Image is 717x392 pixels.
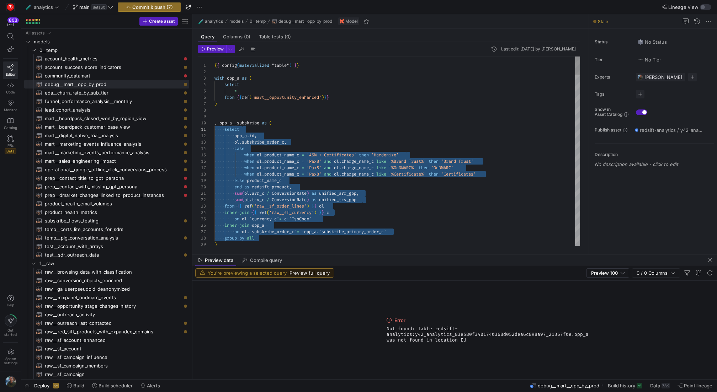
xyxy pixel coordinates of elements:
[45,208,181,216] span: product_health_metrics​​​​​​​​​​
[376,165,386,171] span: like
[24,208,189,216] a: product_health_metrics​​​​​​​​​​
[3,345,18,368] a: Spacesettings
[45,72,181,80] span: community_datamart​​​​​​​​​​
[7,17,19,23] div: 803
[71,2,115,12] button: maindefault
[198,94,206,101] div: 6
[340,19,344,23] img: undefined
[254,133,257,139] span: ,
[205,19,223,24] span: analytics
[242,75,247,81] span: as
[334,171,339,177] span: ol
[24,88,189,97] a: eda__churn_rate_by_sub_tier​​​​​​​​​​
[45,276,181,285] span: raw__conversion_objects_enriched​​​​​​​​​​
[24,80,189,88] div: Press SPACE to select this row.
[284,139,287,145] span: ,
[24,140,189,148] div: Press SPACE to select this row.
[259,34,291,39] span: Table tests
[223,34,250,39] span: Columns
[244,165,254,171] span: when
[24,370,189,378] a: raw__sf_campaign​​​​​​​​​​
[595,107,622,117] span: Show in Asset Catalog
[3,17,18,30] button: 803
[24,199,189,208] a: product_health_email_volumes​​​​​​​​​​
[24,71,189,80] a: community_datamart​​​​​​​​​​
[244,159,254,164] span: when
[147,383,160,388] span: Alerts
[339,171,341,177] span: .
[297,63,299,68] span: }
[3,97,18,115] a: Monitor
[24,148,189,157] a: mart__marketing_events_performance_analysis​​​​​​​​​​
[24,46,189,54] div: Press SPACE to select this row.
[24,216,189,225] a: subskribe_flows_testing​​​​​​​​​​
[24,174,189,182] a: prep__contact_title_to_gpt_persona​​​​​​​​​​
[45,80,181,88] span: debug__mart__opp_by_prod​​​​​​​​​​
[24,327,189,336] a: raw__red_sift_products_with_expanded_domains​​​​​​​​​​
[339,165,341,171] span: .
[198,139,206,145] div: 13
[269,63,272,68] span: =
[262,171,264,177] span: .
[197,17,225,26] button: 🧪analytics
[198,126,206,133] div: 11
[234,133,247,139] span: opp_a
[252,184,289,190] span: redsift_product
[45,336,181,344] span: raw__sf_account_enhanced​​​​​​​​​​
[24,106,189,114] a: lead_cohort_analysis​​​​​​​​​​
[45,345,181,353] span: raw__sf_account​​​​​​​​​​
[214,75,224,81] span: with
[595,152,714,157] p: Description
[45,302,181,310] span: raw__opportunity_stage_changes_history​​​​​​​​​​
[24,344,189,353] a: raw__sf_account​​​​​​​​​​
[45,362,181,370] span: raw__sf_campaign_members​​​​​​​​​​
[302,159,304,164] span: =
[198,165,206,171] div: 17
[24,276,189,285] a: raw__conversion_objects_enriched​​​​​​​​​​
[139,17,178,26] button: Create asset
[419,165,429,171] span: then
[24,114,189,123] a: mart__boardpack_closed_won_by_region_view​​​​​​​​​​
[24,233,189,242] a: temp__plg_conversation_analysis​​​​​​​​​​
[3,312,18,339] button: Getstarted
[262,165,264,171] span: .
[322,95,324,100] span: )
[5,148,16,154] span: Beta
[650,383,660,388] span: Data
[45,140,181,148] span: mart__marketing_events_influence_analysis​​​​​​​​​​
[234,178,244,183] span: else
[198,171,206,177] div: 18
[24,123,189,131] a: mart__boardpack_customer_base_view​​​​​​​​​​
[239,139,242,145] span: .
[244,184,249,190] span: as
[638,57,661,63] span: No Tier
[89,380,136,392] button: Build scheduler
[24,97,189,106] div: Press SPACE to select this row.
[249,133,254,139] span: id
[207,47,224,52] span: Preview
[64,380,87,392] button: Build
[3,115,18,133] a: Catalog
[26,5,31,10] span: 🧪
[39,259,188,268] span: 1__raw
[7,143,14,147] span: PRs
[239,95,242,100] span: {
[605,380,646,392] button: Build history
[636,55,663,64] button: No tierNo Tier
[24,353,189,361] a: raw__sf_campaign_influence​​​​​​​​​​
[24,114,189,123] div: Press SPACE to select this row.
[662,383,670,388] div: 73K
[24,37,189,46] div: Press SPACE to select this row.
[264,152,299,158] span: product_name_c
[429,171,439,177] span: then
[45,166,181,174] span: operational__google_offline_click_conversions_process​​​​​​​​​​
[234,139,239,145] span: ol
[595,128,621,133] span: Publish asset
[24,131,189,140] div: Press SPACE to select this row.
[45,106,181,114] span: lead_cohort_analysis​​​​​​​​​​
[214,101,217,107] span: )
[24,182,189,191] div: Press SPACE to select this row.
[637,74,643,80] img: https://storage.googleapis.com/y42-prod-data-exchange/images/6IdsliWYEjCj6ExZYNtk9pMT8U8l8YHLguyz...
[34,4,53,10] span: analytics
[24,140,189,148] a: mart__marketing_events_influence_analysis​​​​​​​​​​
